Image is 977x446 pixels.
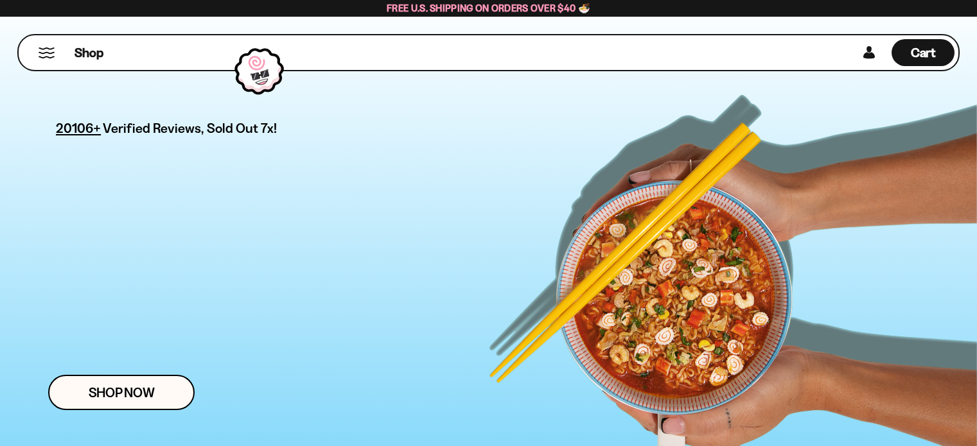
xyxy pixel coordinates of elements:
[48,375,195,410] a: Shop Now
[103,120,277,136] span: Verified Reviews, Sold Out 7x!
[89,386,155,399] span: Shop Now
[38,47,55,58] button: Mobile Menu Trigger
[911,45,936,60] span: Cart
[387,2,590,14] span: Free U.S. Shipping on Orders over $40 🍜
[75,44,103,62] span: Shop
[75,39,103,66] a: Shop
[892,35,955,70] a: Cart
[56,118,101,138] span: 20106+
